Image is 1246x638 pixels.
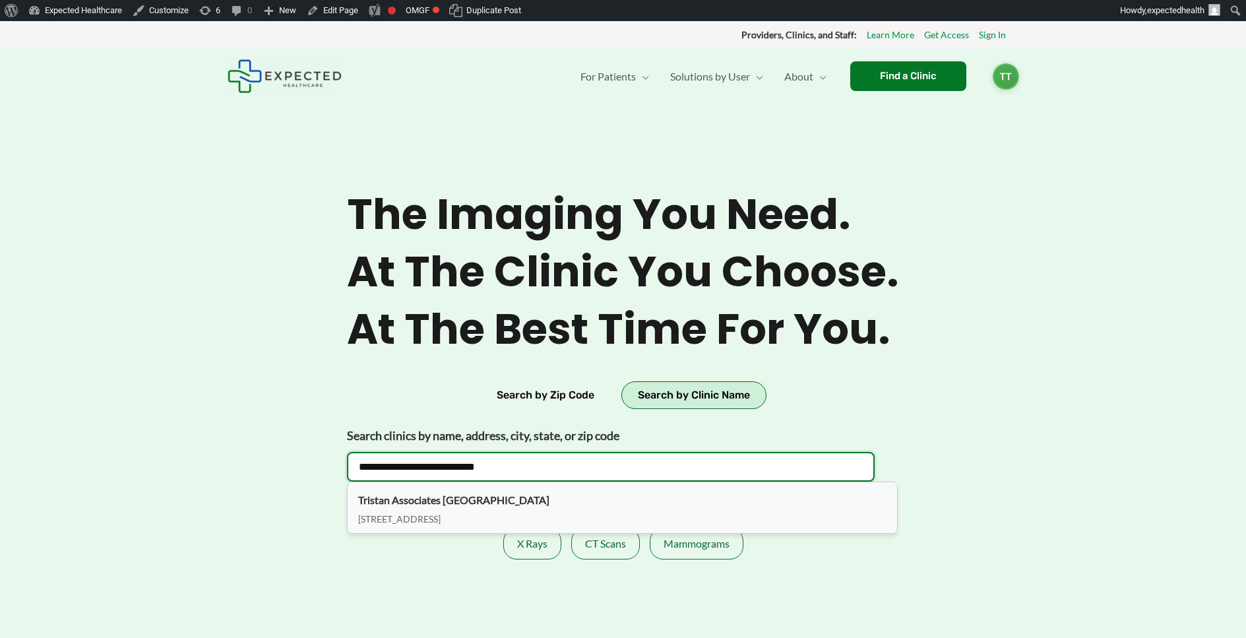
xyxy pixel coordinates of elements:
[813,53,826,100] span: Menu Toggle
[850,61,966,91] a: Find a Clinic
[347,189,899,240] span: The imaging you need.
[580,53,636,100] span: For Patients
[750,53,763,100] span: Menu Toggle
[650,528,743,559] a: Mammograms
[358,513,887,526] div: [STREET_ADDRESS]
[503,528,561,559] a: X Rays
[571,528,640,559] a: CT Scans
[358,490,887,510] div: Tristan Associates [GEOGRAPHIC_DATA]
[388,7,396,15] div: Focus keyphrase not set
[347,247,899,298] span: At the clinic you choose.
[347,304,899,355] span: At the best time for you.
[621,381,766,409] button: Search by Clinic Name
[660,53,774,100] a: Solutions by UserMenu Toggle
[924,26,969,44] a: Get Access
[228,59,342,93] img: Expected Healthcare Logo - side, dark font, small
[570,53,837,100] nav: Primary Site Navigation
[774,53,837,100] a: AboutMenu Toggle
[867,26,914,44] a: Learn More
[636,53,649,100] span: Menu Toggle
[347,425,875,447] label: Search clinics by name, address, city, state, or zip code
[670,53,750,100] span: Solutions by User
[979,26,1006,44] a: Sign In
[784,53,813,100] span: About
[1147,5,1204,15] span: expectedhealth
[480,381,611,409] button: Search by Zip Code
[570,53,660,100] a: For PatientsMenu Toggle
[741,29,857,40] strong: Providers, Clinics, and Staff:
[993,63,1019,90] a: TT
